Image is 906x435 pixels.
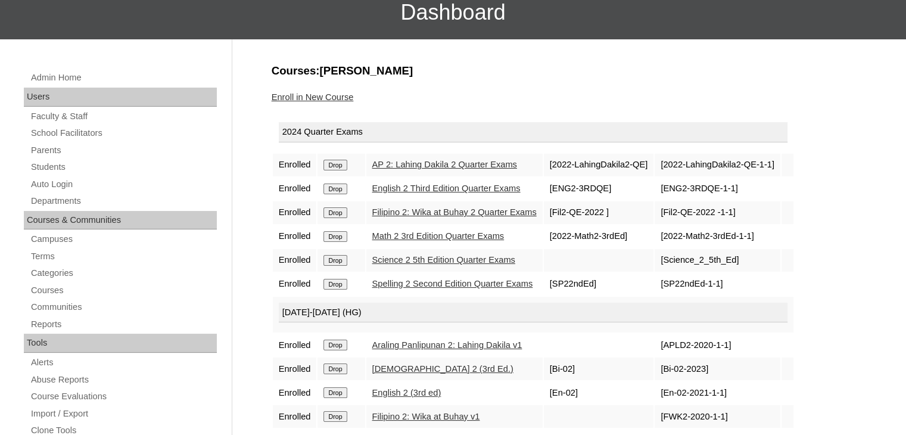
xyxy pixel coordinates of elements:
a: Terms [30,249,217,264]
a: Faculty & Staff [30,109,217,124]
td: [Science_2_5th_Ed] [655,249,780,272]
a: Math 2 3rd Edition Quarter Exams [372,231,505,241]
input: Drop [323,363,347,374]
a: Communities [30,300,217,315]
td: [2022-LahingDakila2-QE] [544,154,654,176]
div: Users [24,88,217,107]
td: [ENG2-3RDQE] [544,178,654,200]
td: [En-02-2021-1-1] [655,381,780,404]
input: Drop [323,340,347,350]
a: Course Evaluations [30,389,217,404]
a: Parents [30,143,217,158]
div: 2024 Quarter Exams [279,122,787,142]
td: [Fil2-QE-2022 ] [544,201,654,224]
a: Departments [30,194,217,209]
td: [Bi-02-2023] [655,358,780,380]
input: Drop [323,411,347,422]
td: Enrolled [273,334,317,356]
a: Students [30,160,217,175]
td: [2022-Math2-3rdEd] [544,225,654,248]
a: AP 2: Lahing Dakila 2 Quarter Exams [372,160,517,169]
a: [DEMOGRAPHIC_DATA] 2 (3rd Ed.) [372,364,513,374]
td: [SP22ndEd-1-1] [655,273,780,296]
input: Drop [323,255,347,266]
a: Filipino 2: Wika at Buhay 2 Quarter Exams [372,207,537,217]
input: Drop [323,279,347,290]
a: School Facilitators [30,126,217,141]
input: Drop [323,387,347,398]
a: Auto Login [30,177,217,192]
div: [DATE]-[DATE] (HG) [279,303,787,323]
input: Drop [323,231,347,242]
td: Enrolled [273,405,317,428]
input: Drop [323,184,347,194]
a: Admin Home [30,70,217,85]
td: [En-02] [544,381,654,404]
td: Enrolled [273,249,317,272]
a: Abuse Reports [30,372,217,387]
a: Alerts [30,355,217,370]
a: Import / Export [30,406,217,421]
td: Enrolled [273,225,317,248]
td: [Fil2-QE-2022 -1-1] [655,201,780,224]
a: Science 2 5th Edition Quarter Exams [372,255,515,265]
a: Araling Panlipunan 2: Lahing Dakila v1 [372,340,522,350]
td: [SP22ndEd] [544,273,654,296]
a: Campuses [30,232,217,247]
a: Filipino 2: Wika at Buhay v1 [372,412,480,421]
a: English 2 (3rd ed) [372,388,441,397]
div: Courses & Communities [24,211,217,230]
td: [2022-Math2-3rdEd-1-1] [655,225,780,248]
div: Tools [24,334,217,353]
a: Enroll in New Course [272,92,354,102]
td: [Bi-02] [544,358,654,380]
td: Enrolled [273,358,317,380]
a: Reports [30,317,217,332]
td: [2022-LahingDakila2-QE-1-1] [655,154,780,176]
input: Drop [323,160,347,170]
a: Spelling 2 Second Edition Quarter Exams [372,279,533,288]
td: [ENG2-3RDQE-1-1] [655,178,780,200]
a: Categories [30,266,217,281]
a: English 2 Third Edition Quarter Exams [372,184,521,193]
td: Enrolled [273,273,317,296]
td: Enrolled [273,201,317,224]
td: [FWK2-2020-1-1] [655,405,780,428]
a: Courses [30,283,217,298]
td: [APLD2-2020-1-1] [655,334,780,356]
h3: Courses:[PERSON_NAME] [272,63,861,79]
input: Drop [323,207,347,218]
td: Enrolled [273,178,317,200]
td: Enrolled [273,381,317,404]
td: Enrolled [273,154,317,176]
